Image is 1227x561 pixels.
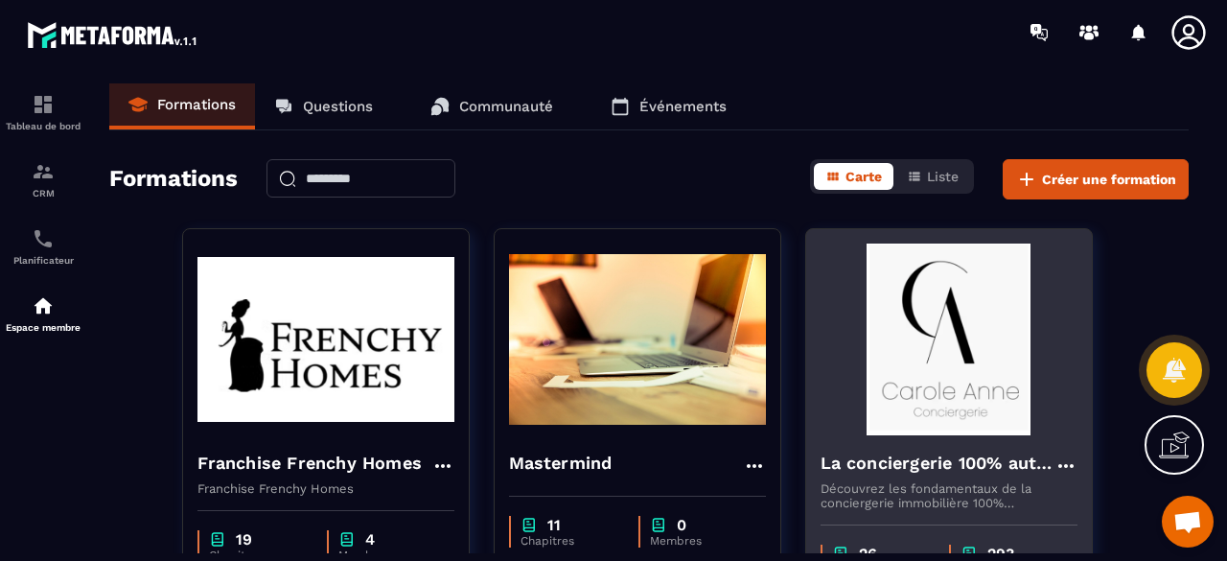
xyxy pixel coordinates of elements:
button: Créer une formation [1003,159,1189,199]
img: formation-background [821,244,1077,435]
a: Questions [255,83,392,129]
a: formationformationTableau de bord [5,79,81,146]
a: formationformationCRM [5,146,81,213]
p: 4 [365,530,375,549]
p: Événements [639,98,727,115]
p: 11 [547,516,561,534]
button: Carte [814,163,893,190]
span: Carte [845,169,882,184]
p: 19 [236,530,252,549]
img: chapter [209,530,226,549]
img: chapter [338,530,356,549]
h2: Formations [109,159,238,199]
img: scheduler [32,227,55,250]
p: Questions [303,98,373,115]
p: Formations [157,96,236,113]
button: Liste [895,163,970,190]
h4: Mastermind [509,450,613,477]
p: Planificateur [5,255,81,266]
a: Communauté [411,83,572,129]
img: formation-background [509,244,766,435]
img: formation [32,160,55,183]
div: Ouvrir le chat [1162,496,1214,548]
span: Créer une formation [1042,170,1176,189]
p: Espace membre [5,322,81,333]
p: Communauté [459,98,553,115]
img: chapter [521,516,538,534]
p: CRM [5,188,81,199]
span: Liste [927,169,959,184]
a: automationsautomationsEspace membre [5,280,81,347]
img: formation [32,93,55,116]
h4: Franchise Frenchy Homes [197,450,423,477]
p: Tableau de bord [5,121,81,131]
p: 0 [677,516,686,534]
p: Découvrez les fondamentaux de la conciergerie immobilière 100% automatisée. Cette formation est c... [821,481,1077,510]
a: schedulerschedulerPlanificateur [5,213,81,280]
img: logo [27,17,199,52]
a: Formations [109,83,255,129]
p: Franchise Frenchy Homes [197,481,454,496]
p: Membres [650,534,747,548]
img: formation-background [197,244,454,435]
a: Événements [591,83,746,129]
h4: La conciergerie 100% automatisée [821,450,1054,477]
img: chapter [650,516,667,534]
p: Chapitres [521,534,619,548]
img: automations [32,294,55,317]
